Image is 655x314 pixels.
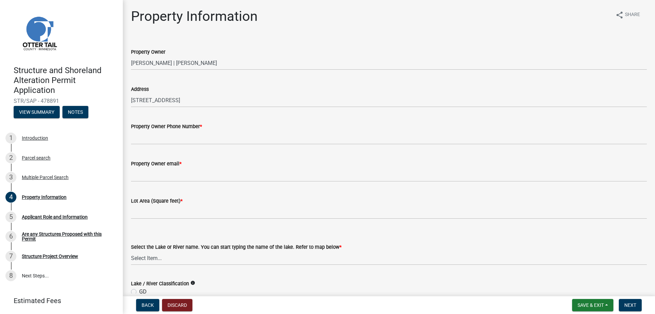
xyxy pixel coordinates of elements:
[14,66,117,95] h4: Structure and Shoreland Alteration Permit Application
[5,270,16,281] div: 8
[619,299,642,311] button: Next
[131,124,202,129] label: Property Owner Phone Number
[131,8,258,25] h1: Property Information
[5,133,16,144] div: 1
[62,106,88,118] button: Notes
[22,155,50,160] div: Parcel search
[22,254,78,259] div: Structure Project Overview
[22,215,88,219] div: Applicant Role and Information
[62,110,88,115] wm-modal-confirm: Notes
[162,299,192,311] button: Discard
[5,294,112,308] a: Estimated Fees
[610,8,645,22] button: shareShare
[14,7,65,58] img: Otter Tail County, Minnesota
[572,299,613,311] button: Save & Exit
[131,245,341,250] label: Select the Lake or River name. You can start typing the name of the lake. Refer to map below
[131,282,189,286] label: Lake / River Classification
[142,302,154,308] span: Back
[14,110,60,115] wm-modal-confirm: Summary
[5,231,16,242] div: 6
[190,281,195,285] i: info
[5,211,16,222] div: 5
[131,162,181,166] label: Property Owner email
[139,288,147,296] label: GD
[22,136,48,140] div: Introduction
[625,11,640,19] span: Share
[136,299,159,311] button: Back
[22,175,69,180] div: Multiple Parcel Search
[5,152,16,163] div: 2
[131,50,165,55] label: Property Owner
[5,251,16,262] div: 7
[131,87,149,92] label: Address
[22,195,67,200] div: Property Information
[624,302,636,308] span: Next
[14,106,60,118] button: View Summary
[5,172,16,183] div: 3
[5,192,16,203] div: 4
[578,302,604,308] span: Save & Exit
[131,199,183,204] label: Lot Area (Square feet)
[22,232,112,241] div: Are any Structures Proposed with this Permit
[615,11,624,19] i: share
[14,98,109,104] span: STR/SAP - 478891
